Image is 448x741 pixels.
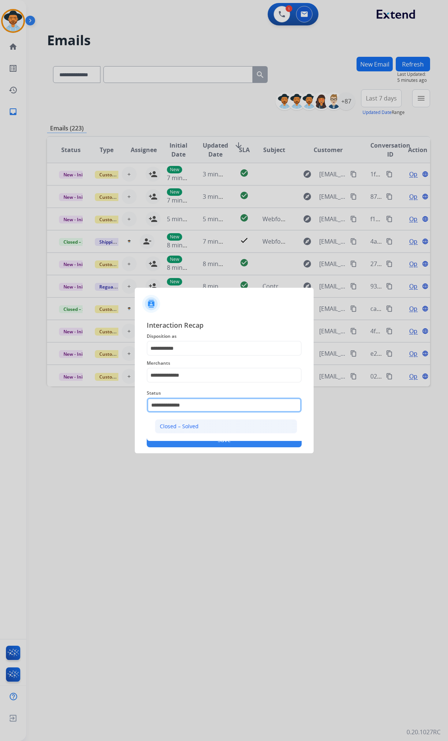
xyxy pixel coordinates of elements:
span: Status [147,389,302,398]
span: Interaction Recap [147,320,302,332]
img: contactIcon [142,295,160,313]
div: Closed – Solved [160,423,199,430]
span: Disposition as [147,332,302,341]
button: Save [147,432,302,447]
p: 0.20.1027RC [407,728,441,737]
span: Merchants [147,359,302,368]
